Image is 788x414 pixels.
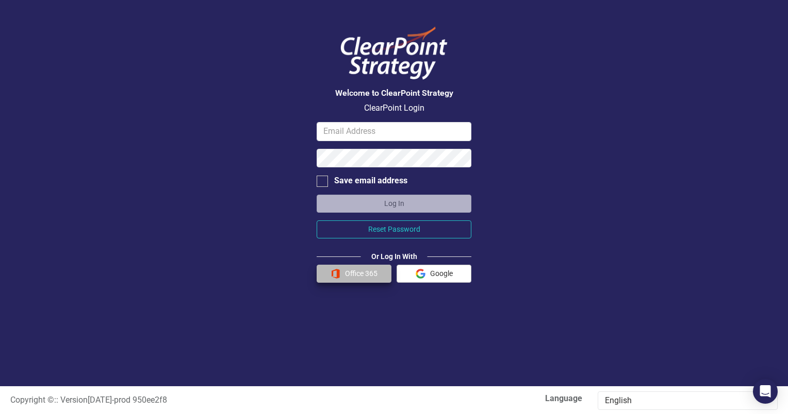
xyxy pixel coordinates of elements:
label: Language [402,393,582,405]
div: Save email address [334,175,407,187]
div: English [605,395,760,407]
h3: Welcome to ClearPoint Strategy [317,89,471,98]
img: Office 365 [331,269,340,279]
img: ClearPoint Logo [332,21,456,86]
p: ClearPoint Login [317,102,471,114]
div: Or Log In With [361,251,428,262]
button: Office 365 [317,265,391,283]
button: Log In [317,195,471,213]
button: Reset Password [317,220,471,238]
div: :: Version [DATE] - prod 950ee2f8 [3,394,394,406]
span: Copyright © [10,395,54,405]
input: Email Address [317,122,471,141]
img: Google [416,269,425,279]
button: Google [397,265,471,283]
div: Open Intercom Messenger [753,379,778,404]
